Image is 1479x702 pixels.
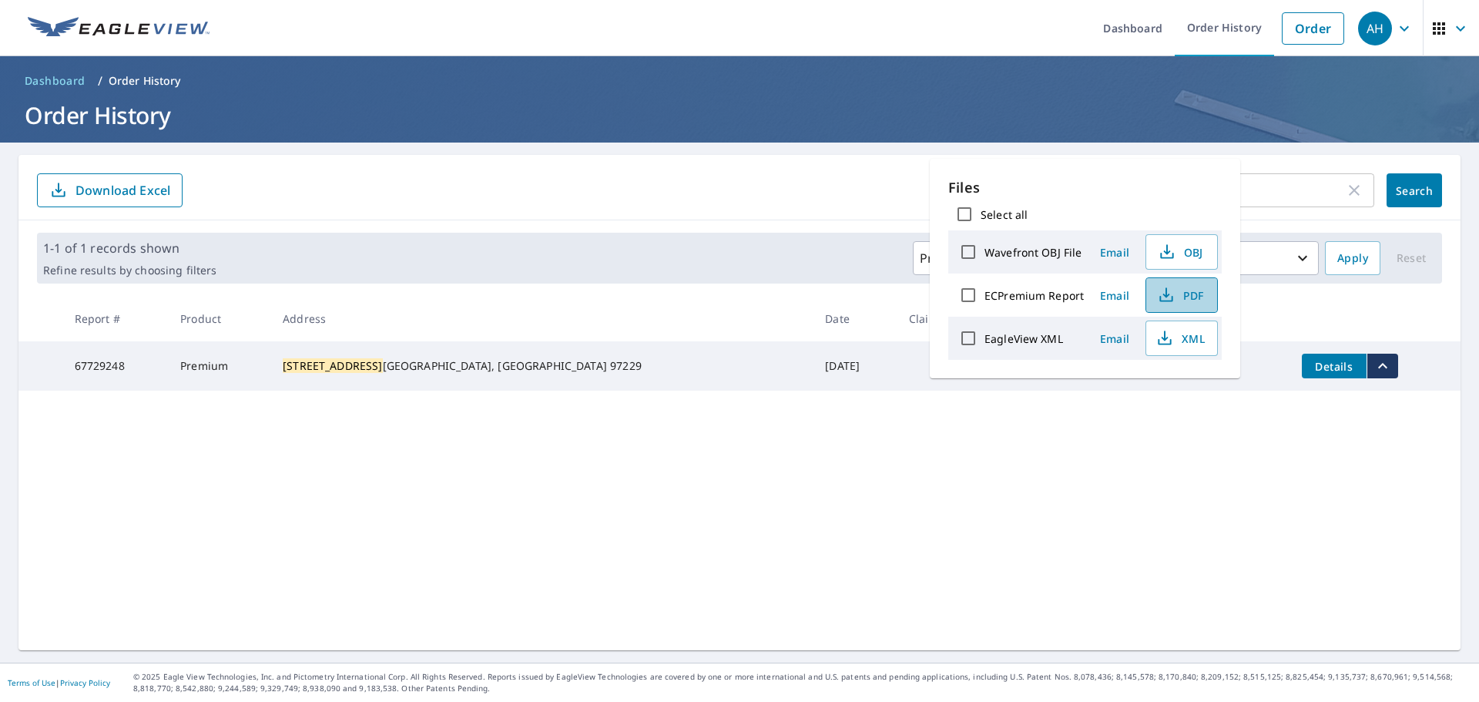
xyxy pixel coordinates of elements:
[1399,183,1430,198] span: Search
[1358,12,1392,45] div: AH
[981,207,1028,222] label: Select all
[1302,354,1367,378] button: detailsBtn-67729248
[98,72,102,90] li: /
[8,678,110,687] p: |
[43,239,216,257] p: 1-1 of 1 records shown
[1155,286,1205,304] span: PDF
[913,241,1002,275] button: Products
[1155,329,1205,348] span: XML
[1387,173,1442,207] button: Search
[1337,249,1368,268] span: Apply
[1096,245,1133,260] span: Email
[62,296,169,341] th: Report #
[43,264,216,277] p: Refine results by choosing filters
[1325,241,1380,275] button: Apply
[948,177,1222,198] p: Files
[1282,12,1344,45] a: Order
[75,182,170,199] p: Download Excel
[1090,327,1139,351] button: Email
[813,341,897,391] td: [DATE]
[1367,354,1398,378] button: filesDropdownBtn-67729248
[109,73,181,89] p: Order History
[60,677,110,688] a: Privacy Policy
[28,17,210,40] img: EV Logo
[270,296,813,341] th: Address
[984,288,1084,303] label: ECPremium Report
[1145,321,1218,356] button: XML
[168,296,270,341] th: Product
[18,99,1461,131] h1: Order History
[920,249,974,267] p: Products
[897,296,995,341] th: Claim ID
[1155,243,1205,261] span: OBJ
[62,341,169,391] td: 67729248
[813,296,897,341] th: Date
[18,69,92,93] a: Dashboard
[984,245,1082,260] label: Wavefront OBJ File
[8,677,55,688] a: Terms of Use
[283,358,382,373] mark: [STREET_ADDRESS]
[168,341,270,391] td: Premium
[18,69,1461,93] nav: breadcrumb
[1090,240,1139,264] button: Email
[1145,277,1218,313] button: PDF
[1096,331,1133,346] span: Email
[133,671,1471,694] p: © 2025 Eagle View Technologies, Inc. and Pictometry International Corp. All Rights Reserved. Repo...
[984,331,1063,346] label: EagleView XML
[37,173,183,207] button: Download Excel
[1311,359,1357,374] span: Details
[1090,284,1139,307] button: Email
[1145,234,1218,270] button: OBJ
[25,73,86,89] span: Dashboard
[1096,288,1133,303] span: Email
[283,358,800,374] div: [GEOGRAPHIC_DATA], [GEOGRAPHIC_DATA] 97229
